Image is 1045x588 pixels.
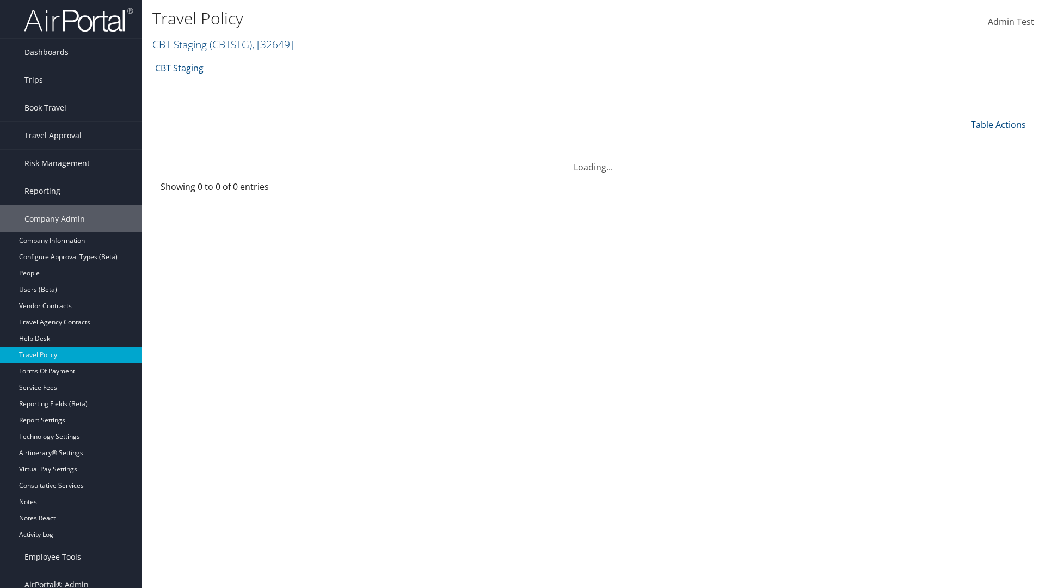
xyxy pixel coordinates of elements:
span: Trips [24,66,43,94]
img: airportal-logo.png [24,7,133,33]
span: Dashboards [24,39,69,66]
a: CBT Staging [152,37,293,52]
a: Table Actions [971,119,1026,131]
span: Risk Management [24,150,90,177]
span: Reporting [24,177,60,205]
div: Loading... [152,148,1034,174]
h1: Travel Policy [152,7,740,30]
span: Travel Approval [24,122,82,149]
span: Admin Test [988,16,1034,28]
span: Book Travel [24,94,66,121]
span: ( CBTSTG ) [210,37,252,52]
span: Company Admin [24,205,85,232]
a: Admin Test [988,5,1034,39]
a: CBT Staging [155,57,204,79]
span: , [ 32649 ] [252,37,293,52]
span: Employee Tools [24,543,81,571]
div: Showing 0 to 0 of 0 entries [161,180,365,199]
